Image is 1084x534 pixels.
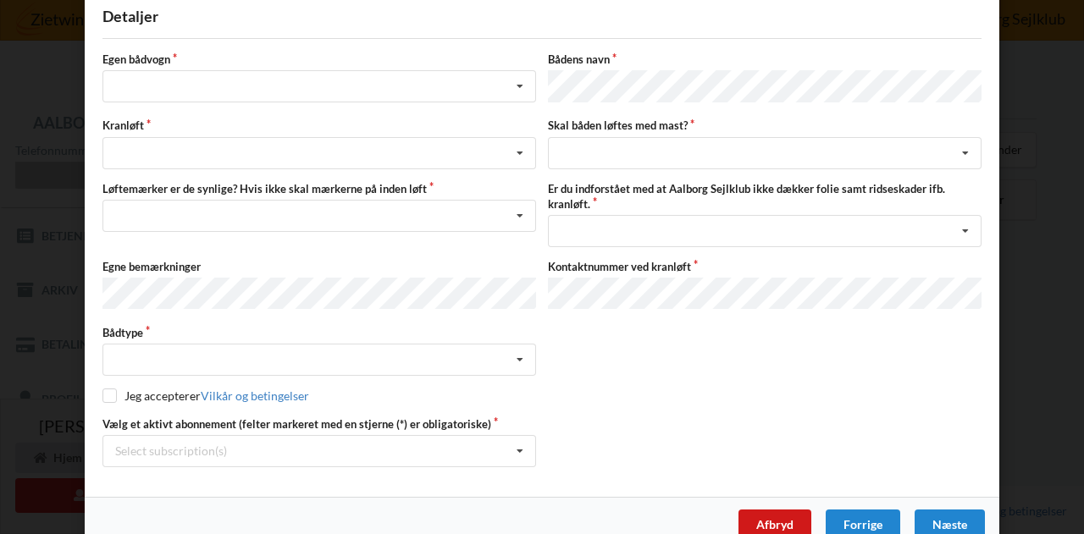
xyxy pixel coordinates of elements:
[548,259,982,274] label: Kontaktnummer ved kranløft
[548,118,982,133] label: Skal båden løftes med mast?
[102,325,536,340] label: Bådtype
[115,443,227,458] div: Select subscription(s)
[102,52,536,67] label: Egen bådvogn
[102,118,536,133] label: Kranløft
[102,181,536,196] label: Løftemærker er de synlige? Hvis ikke skal mærkerne på inden løft
[102,7,982,26] div: Detaljer
[102,259,536,274] label: Egne bemærkninger
[102,416,536,432] label: Vælg et aktivt abonnement (felter markeret med en stjerne (*) er obligatoriske)
[102,388,309,403] label: Jeg accepterer
[548,52,982,67] label: Bådens navn
[548,181,982,212] label: Er du indforstået med at Aalborg Sejlklub ikke dækker folie samt ridseskader ifb. kranløft.
[201,388,309,403] a: Vilkår og betingelser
